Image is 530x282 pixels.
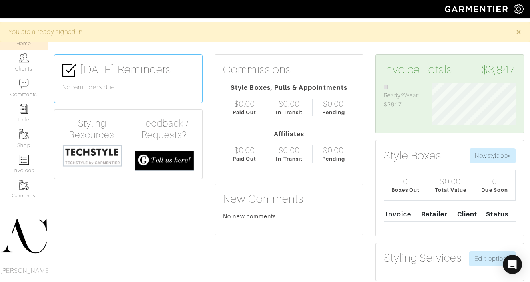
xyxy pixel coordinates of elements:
img: feedback_requests-3821251ac2bd56c73c230f3229a5b25d6eb027adea667894f41107c140538ee0.png [135,151,195,171]
h4: Styling Resources: [62,118,122,141]
img: garmentier-logo-header-white-b43fb05a5012e4ada735d5af1a66efaba907eab6374d6393d1fbf88cb4ef424d.png [441,2,514,16]
img: orders-icon-0abe47150d42831381b5fb84f609e132dff9fe21cb692f30cb5eec754e2cba89.png [19,155,29,165]
div: Affiliates [223,129,355,139]
div: Style Boxes, Pulls & Appointments [223,83,355,93]
div: Boxes Out [391,186,420,194]
div: 0 [492,177,497,186]
div: $0.00 [323,145,344,155]
h6: No reminders due [62,84,194,91]
div: No new comments [223,212,355,220]
li: Ready2Wear: $3847 [384,83,420,109]
span: × [516,26,522,37]
img: gear-icon-white-bd11855cb880d31180b6d7d6211b90ccbf57a29d726f0c71d8c61bd08dd39cc2.png [514,4,524,14]
img: techstyle-93310999766a10050dc78ceb7f971a75838126fd19372ce40ba20cdf6a89b94b.png [62,144,122,167]
th: Client [455,207,484,221]
div: $0.00 [323,99,344,109]
img: garments-icon-b7da505a4dc4fd61783c78ac3ca0ef83fa9d6f193b1c9dc38574b1d14d53ca28.png [19,129,29,139]
h4: Feedback / Requests? [135,118,195,141]
th: Retailer [419,207,456,221]
a: Edit options [469,251,516,266]
div: $0.00 [440,177,461,186]
img: clients-icon-6bae9207a08558b7cb47a8932f037763ab4055f8c8b6bfacd5dc20c3e0201464.png [19,53,29,63]
h3: Invoice Totals [384,63,516,77]
div: Open Intercom Messenger [503,255,522,274]
div: Pending [322,155,345,163]
button: New style box [470,148,516,163]
div: In-Transit [276,109,303,116]
h3: Styling Services [384,251,462,265]
th: Invoice [384,207,419,221]
img: check-box-icon-36a4915ff3ba2bd8f6e4f29bc755bb66becd62c870f447fc0dd1365fcfddab58.png [62,63,76,77]
img: garments-icon-b7da505a4dc4fd61783c78ac3ca0ef83fa9d6f193b1c9dc38574b1d14d53ca28.png [19,180,29,190]
h3: Style Boxes [384,149,442,163]
h3: Commissions [223,63,291,77]
img: comment-icon-a0a6a9ef722e966f86d9cbdc48e553b5cf19dbc54f86b18d962a5391bc8f6eb6.png [19,79,29,89]
div: In-Transit [276,155,303,163]
div: $0.00 [279,99,299,109]
div: $0.00 [234,145,255,155]
span: $3,847 [482,63,516,77]
div: Total Value [435,186,467,194]
h3: [DATE] Reminders [62,63,194,77]
th: Status [484,207,516,221]
img: reminder-icon-8004d30b9f0a5d33ae49ab947aed9ed385cf756f9e5892f1edd6e32f2345188e.png [19,104,29,114]
div: Paid Out [233,155,256,163]
div: $0.00 [279,145,299,155]
div: 0 [403,177,408,186]
div: Pending [322,109,345,116]
div: Paid Out [233,109,256,116]
h3: New Comments [223,192,355,206]
div: $0.00 [234,99,255,109]
div: Due Soon [481,186,508,194]
div: You are already signed in. [8,27,504,37]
